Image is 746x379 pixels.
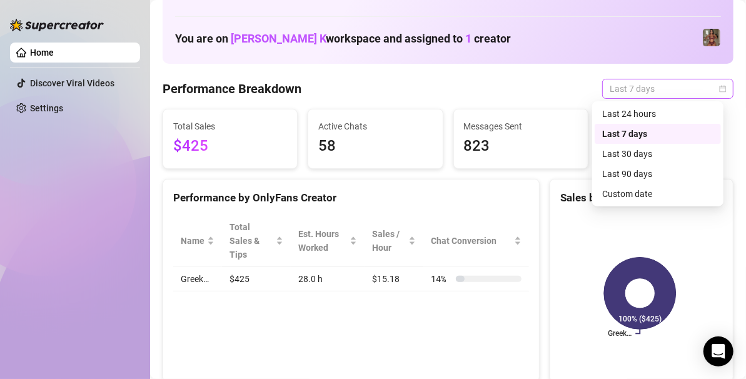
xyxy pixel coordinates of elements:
div: Open Intercom Messenger [703,336,733,366]
th: Name [173,215,222,267]
span: Sales / Hour [372,227,406,255]
img: logo-BBDzfeDw.svg [10,19,104,31]
div: Est. Hours Worked [298,227,347,255]
div: Custom date [595,184,721,204]
span: 58 [318,134,432,158]
a: Home [30,48,54,58]
a: Discover Viral Videos [30,78,114,88]
a: Settings [30,103,63,113]
h4: Performance Breakdown [163,80,301,98]
div: Last 30 days [602,147,713,161]
img: Greek [703,29,720,46]
div: Custom date [602,187,713,201]
span: calendar [719,85,727,93]
span: Chat Conversion [431,234,512,248]
span: [PERSON_NAME] K [231,32,326,45]
span: Total Sales [173,119,287,133]
td: $15.18 [365,267,423,291]
text: Greek… [608,330,632,338]
div: Last 24 hours [602,107,713,121]
div: Performance by OnlyFans Creator [173,189,529,206]
span: Last 7 days [610,79,726,98]
span: 14 % [431,272,451,286]
span: Active Chats [318,119,432,133]
div: Last 30 days [595,144,721,164]
td: 28.0 h [291,267,365,291]
div: Last 7 days [595,124,721,144]
span: Name [181,234,204,248]
th: Sales / Hour [365,215,423,267]
div: Last 90 days [595,164,721,184]
span: $425 [173,134,287,158]
span: 1 [465,32,471,45]
span: Messages Sent [464,119,578,133]
span: 823 [464,134,578,158]
h1: You are on workspace and assigned to creator [175,32,511,46]
span: Total Sales & Tips [229,220,273,261]
div: Sales by OnlyFans Creator [560,189,723,206]
div: Last 24 hours [595,104,721,124]
td: $425 [222,267,291,291]
th: Total Sales & Tips [222,215,291,267]
td: Greek… [173,267,222,291]
div: Last 7 days [602,127,713,141]
div: Last 90 days [602,167,713,181]
th: Chat Conversion [423,215,529,267]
